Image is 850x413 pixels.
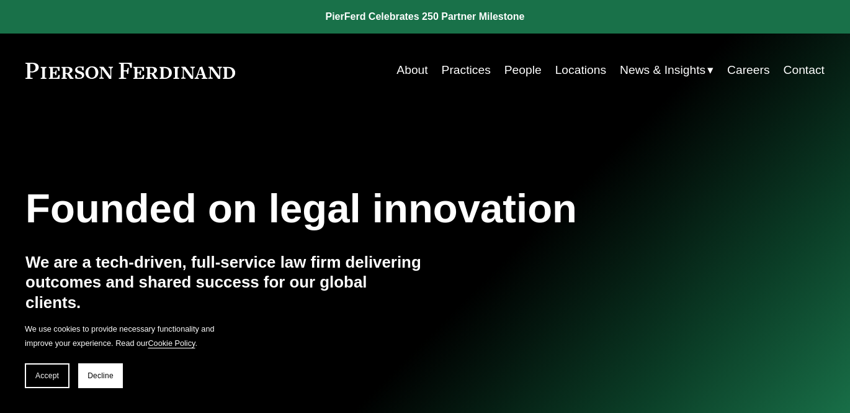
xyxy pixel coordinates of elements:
p: We use cookies to provide necessary functionality and improve your experience. Read our . [25,322,223,351]
button: Decline [78,363,123,388]
a: Practices [442,58,491,83]
h4: We are a tech-driven, full-service law firm delivering outcomes and shared success for our global... [25,252,425,313]
a: About [396,58,427,83]
a: Cookie Policy [148,338,195,348]
button: Accept [25,363,69,388]
a: folder dropdown [620,58,714,83]
section: Cookie banner [12,310,236,401]
span: News & Insights [620,60,705,81]
a: Locations [555,58,606,83]
a: Contact [784,58,825,83]
a: Careers [727,58,770,83]
span: Accept [35,371,59,380]
h1: Founded on legal innovation [25,186,691,232]
span: Decline [87,371,114,380]
a: People [504,58,542,83]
